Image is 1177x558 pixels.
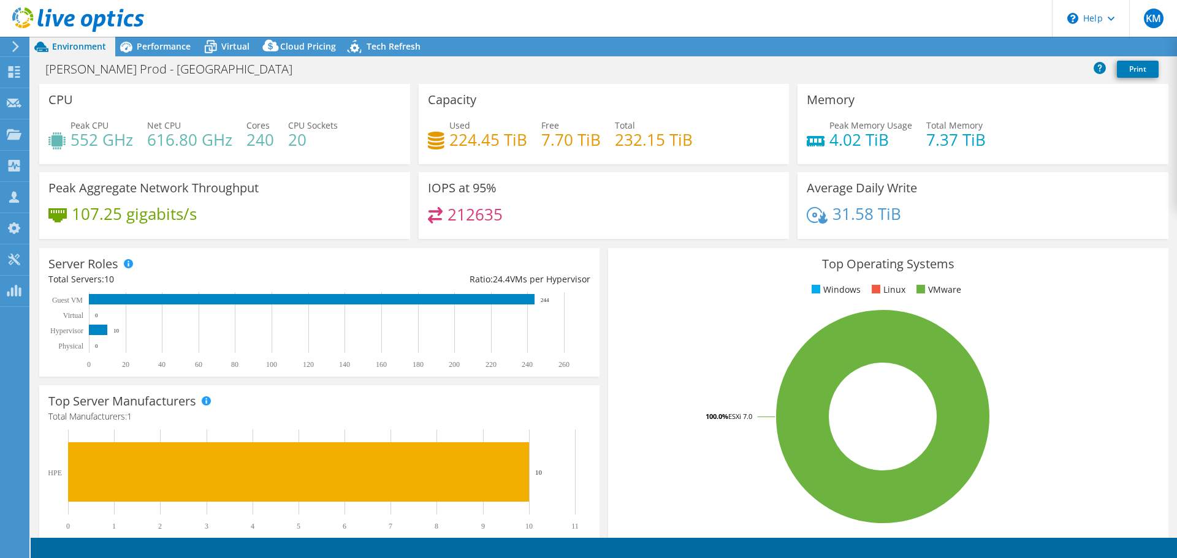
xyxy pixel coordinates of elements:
[832,207,901,221] h4: 31.58 TiB
[70,133,133,146] h4: 552 GHz
[66,522,70,530] text: 0
[50,326,83,335] text: Hypervisor
[449,360,460,369] text: 200
[52,40,106,52] span: Environment
[1117,61,1159,78] a: Print
[112,522,116,530] text: 1
[525,522,533,530] text: 10
[95,312,98,319] text: 0
[926,133,986,146] h4: 7.37 TiB
[493,273,510,285] span: 24.4
[48,93,73,107] h3: CPU
[367,40,421,52] span: Tech Refresh
[63,311,84,320] text: Virtual
[428,181,497,195] h3: IOPS at 95%
[246,133,274,146] h4: 240
[449,133,527,146] h4: 224.45 TiB
[266,360,277,369] text: 100
[558,360,569,369] text: 260
[127,410,132,422] span: 1
[413,360,424,369] text: 180
[541,297,549,303] text: 244
[48,394,196,408] h3: Top Server Manufacturers
[158,360,166,369] text: 40
[221,40,249,52] span: Virtual
[428,93,476,107] h3: Capacity
[104,273,114,285] span: 10
[122,360,129,369] text: 20
[389,522,392,530] text: 7
[376,360,387,369] text: 160
[288,119,338,131] span: CPU Sockets
[113,328,120,334] text: 10
[52,296,83,304] text: Guest VM
[205,522,208,530] text: 3
[303,360,314,369] text: 120
[48,257,118,271] h3: Server Roles
[339,360,350,369] text: 140
[48,410,590,423] h4: Total Manufacturers:
[1067,13,1078,24] svg: \n
[137,40,191,52] span: Performance
[147,119,181,131] span: Net CPU
[926,119,983,131] span: Total Memory
[1144,9,1164,28] span: KM
[541,119,559,131] span: Free
[541,133,601,146] h4: 7.70 TiB
[48,181,259,195] h3: Peak Aggregate Network Throughput
[280,40,336,52] span: Cloud Pricing
[297,522,300,530] text: 5
[706,412,728,421] tspan: 100.0%
[87,360,91,369] text: 0
[913,283,961,296] li: VMware
[829,133,912,146] h4: 4.02 TiB
[807,181,917,195] h3: Average Daily Write
[448,208,503,221] h4: 212635
[48,469,62,477] text: HPE
[869,283,905,296] li: Linux
[288,133,338,146] h4: 20
[486,360,497,369] text: 220
[343,522,346,530] text: 6
[195,360,202,369] text: 60
[449,119,470,131] span: Used
[535,469,543,476] text: 10
[615,119,635,131] span: Total
[615,133,693,146] h4: 232.15 TiB
[70,119,109,131] span: Peak CPU
[158,522,162,530] text: 2
[435,522,438,530] text: 8
[617,257,1159,271] h3: Top Operating Systems
[231,360,238,369] text: 80
[48,273,319,286] div: Total Servers:
[319,273,590,286] div: Ratio: VMs per Hypervisor
[251,522,254,530] text: 4
[95,343,98,349] text: 0
[40,62,311,76] h1: [PERSON_NAME] Prod - [GEOGRAPHIC_DATA]
[147,133,232,146] h4: 616.80 GHz
[522,360,533,369] text: 240
[829,119,912,131] span: Peak Memory Usage
[58,342,83,350] text: Physical
[728,412,752,421] tspan: ESXi 7.0
[246,119,270,131] span: Cores
[809,283,861,296] li: Windows
[481,522,485,530] text: 9
[807,93,855,107] h3: Memory
[72,207,197,221] h4: 107.25 gigabits/s
[571,522,579,530] text: 11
